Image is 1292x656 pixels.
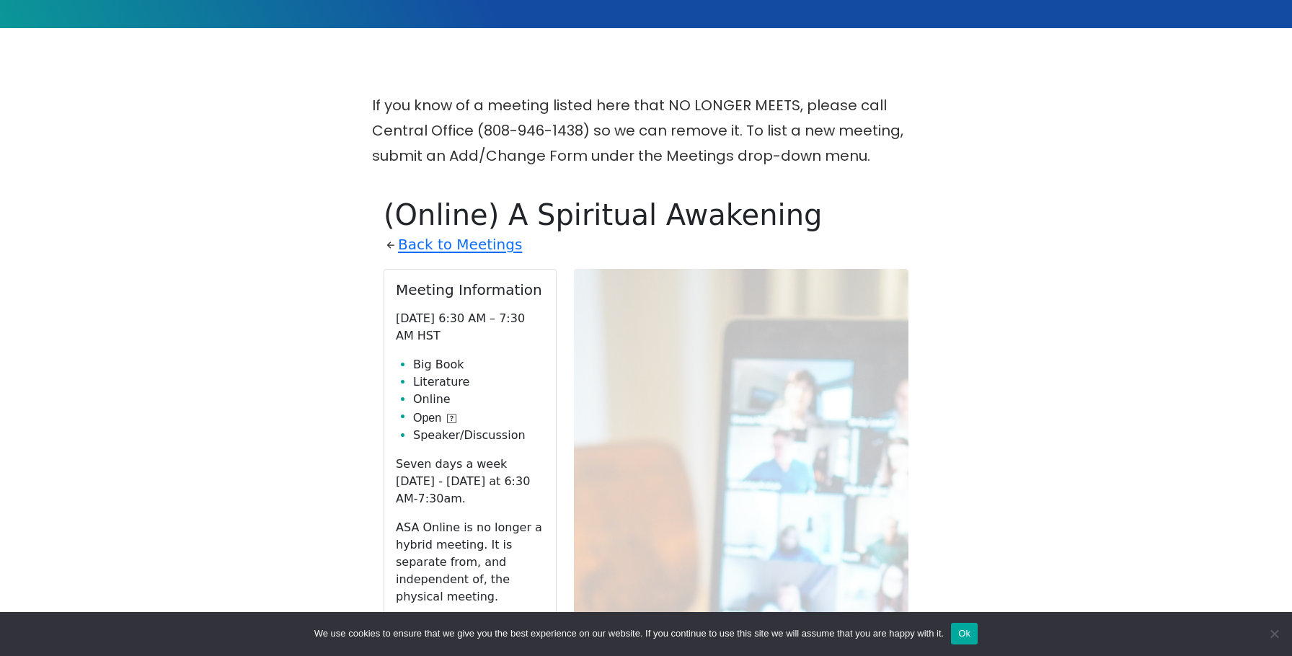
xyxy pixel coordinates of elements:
[384,198,908,232] h1: (Online) A Spiritual Awakening
[372,93,920,169] p: If you know of a meeting listed here that NO LONGER MEETS, please call Central Office (808-946-14...
[396,456,544,507] p: Seven days a week [DATE] - [DATE] at 6:30 AM-7:30am.
[413,409,441,427] span: Open
[951,623,978,644] button: Ok
[314,626,944,641] span: We use cookies to ensure that we give you the best experience on our website. If you continue to ...
[413,373,544,391] li: Literature
[413,409,456,427] button: Open
[1267,626,1281,641] span: No
[396,519,544,606] p: ASA Online is no longer a hybrid meeting. It is separate from, and independent of, the physical m...
[413,356,544,373] li: Big Book
[396,310,544,345] p: [DATE] 6:30 AM – 7:30 AM HST
[398,232,522,257] a: Back to Meetings
[396,281,544,298] h2: Meeting Information
[413,427,544,444] li: Speaker/Discussion
[413,391,544,408] li: Online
